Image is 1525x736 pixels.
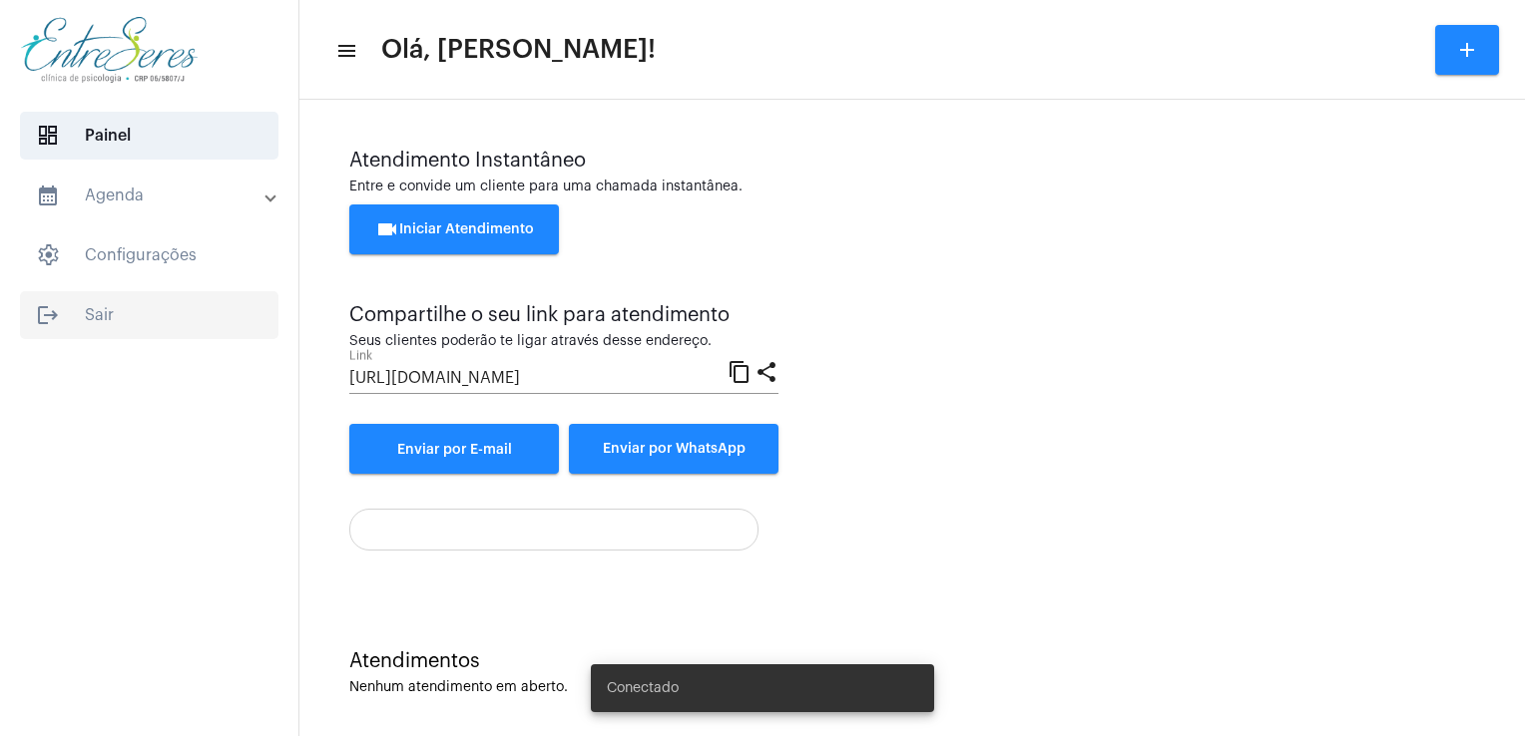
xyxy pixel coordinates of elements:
mat-icon: videocam [375,217,399,241]
span: sidenav icon [36,124,60,148]
div: Entre e convide um cliente para uma chamada instantânea. [349,180,1475,194]
mat-icon: sidenav icon [36,303,60,327]
span: Sair [20,291,278,339]
span: Enviar por E-mail [397,443,512,457]
mat-expansion-panel-header: sidenav iconAgenda [12,172,298,219]
div: Atendimentos [349,650,1475,672]
button: Iniciar Atendimento [349,204,559,254]
div: Compartilhe o seu link para atendimento [349,304,778,326]
mat-icon: sidenav icon [335,39,355,63]
span: sidenav icon [36,243,60,267]
button: Enviar por WhatsApp [569,424,778,474]
span: Conectado [607,678,679,698]
span: Painel [20,112,278,160]
span: Iniciar Atendimento [375,222,534,236]
div: Atendimento Instantâneo [349,150,1475,172]
div: Nenhum atendimento em aberto. [349,680,1475,695]
mat-icon: content_copy [728,359,752,383]
mat-panel-title: Agenda [36,184,266,207]
div: Seus clientes poderão te ligar através desse endereço. [349,334,778,349]
mat-icon: add [1455,38,1479,62]
mat-icon: share [755,359,778,383]
img: aa27006a-a7e4-c883-abf8-315c10fe6841.png [16,10,203,90]
span: Configurações [20,231,278,279]
mat-icon: sidenav icon [36,184,60,207]
span: Enviar por WhatsApp [603,442,746,456]
span: Olá, [PERSON_NAME]! [381,34,656,66]
a: Enviar por E-mail [349,424,559,474]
